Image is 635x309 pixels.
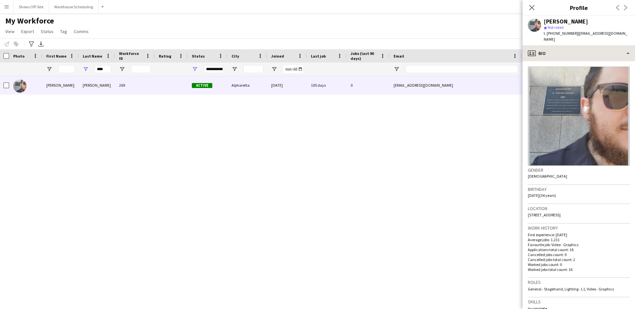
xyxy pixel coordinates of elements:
span: View [5,28,15,34]
input: Joined Filter Input [283,65,303,73]
span: Workforce ID [119,51,143,61]
h3: Roles [528,279,630,285]
p: Applications total count: 16 [528,247,630,252]
input: Email Filter Input [405,65,518,73]
h3: Gender [528,167,630,173]
button: Open Filter Menu [232,66,237,72]
img: Crew avatar or photo [528,66,630,166]
p: Cancelled jobs count: 0 [528,252,630,257]
button: Open Filter Menu [271,66,277,72]
p: Cancelled jobs total count: 2 [528,257,630,262]
p: Average jobs: 1.231 [528,237,630,242]
input: Workforce ID Filter Input [131,65,151,73]
span: [DEMOGRAPHIC_DATA] [528,174,567,179]
span: My Workforce [5,16,54,26]
span: General - Stagehand, Lighting - L1, Video - Graphics [528,287,614,291]
button: Open Filter Menu [83,66,89,72]
h3: Skills [528,299,630,305]
span: [DATE] (34 years) [528,193,556,198]
h3: Birthday [528,186,630,192]
button: Open Filter Menu [394,66,400,72]
span: Email [394,54,404,59]
span: Not rated [548,25,564,30]
input: First Name Filter Input [58,65,75,73]
a: Status [38,27,56,36]
div: [PHONE_NUMBER] [522,76,607,94]
span: Last Name [83,54,102,59]
span: Active [192,83,212,88]
span: Tag [60,28,67,34]
span: City [232,54,239,59]
span: Rating [159,54,171,59]
button: Open Filter Menu [46,66,52,72]
span: Status [192,54,205,59]
p: First experience: [DATE] [528,232,630,237]
div: 0 [347,76,390,94]
span: [STREET_ADDRESS] [528,212,561,217]
div: [PERSON_NAME] [42,76,79,94]
a: Comms [71,27,91,36]
div: Alpharetta [228,76,267,94]
a: Tag [58,27,70,36]
input: City Filter Input [243,65,263,73]
p: Worked jobs count: 0 [528,262,630,267]
h3: Profile [523,3,635,12]
span: Photo [13,54,24,59]
div: [EMAIL_ADDRESS][DOMAIN_NAME] [390,76,522,94]
p: Favourite job: Video - Graphics [528,242,630,247]
button: Open Filter Menu [192,66,198,72]
input: Last Name Filter Input [95,65,111,73]
span: Joined [271,54,284,59]
a: View [3,27,17,36]
a: Export [19,27,37,36]
span: Last job [311,54,326,59]
div: Bio [523,45,635,61]
span: Comms [74,28,89,34]
button: Shows Off-Site [14,0,49,13]
div: [PERSON_NAME] [79,76,115,94]
div: [DATE] [267,76,307,94]
span: Jobs (last 90 days) [351,51,378,61]
h3: Work history [528,225,630,231]
div: [PERSON_NAME] [544,19,588,24]
span: First Name [46,54,66,59]
app-action-btn: Export XLSX [37,40,45,48]
span: | [EMAIL_ADDRESS][DOMAIN_NAME] [544,31,627,42]
div: 269 [115,76,155,94]
button: Open Filter Menu [119,66,125,72]
div: 105 days [307,76,347,94]
app-action-btn: Advanced filters [27,40,35,48]
h3: Location [528,205,630,211]
span: t. [PHONE_NUMBER] [544,31,578,36]
p: Worked jobs total count: 16 [528,267,630,272]
button: Warehouse Scheduling [49,0,99,13]
span: Status [41,28,54,34]
img: Lucas Bazemore [13,79,26,93]
span: Export [21,28,34,34]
